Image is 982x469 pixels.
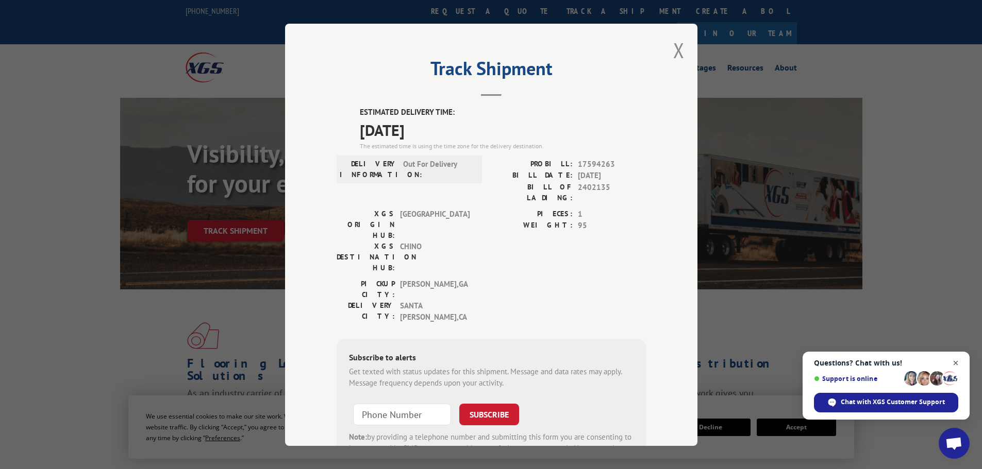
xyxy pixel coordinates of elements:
label: XGS ORIGIN HUB: [337,208,395,240]
label: XGS DESTINATION HUB: [337,240,395,273]
div: Open chat [939,428,970,459]
span: 17594263 [578,158,646,170]
span: 2402135 [578,181,646,203]
span: 95 [578,220,646,232]
label: BILL OF LADING: [491,181,573,203]
label: PIECES: [491,208,573,220]
label: DELIVERY INFORMATION: [340,158,398,180]
label: PROBILL: [491,158,573,170]
button: SUBSCRIBE [459,403,519,425]
span: CHINO [400,240,470,273]
span: [PERSON_NAME] , GA [400,278,470,300]
button: Close modal [673,37,685,64]
label: BILL DATE: [491,170,573,182]
label: DELIVERY CITY: [337,300,395,323]
div: by providing a telephone number and submitting this form you are consenting to be contacted by SM... [349,431,634,466]
div: The estimated time is using the time zone for the delivery destination. [360,141,646,150]
span: [DATE] [578,170,646,182]
div: Get texted with status updates for this shipment. Message and data rates may apply. Message frequ... [349,366,634,389]
span: Out For Delivery [403,158,473,180]
h2: Track Shipment [337,61,646,81]
strong: Note: [349,431,367,441]
span: Chat with XGS Customer Support [841,397,945,407]
div: Subscribe to alerts [349,351,634,366]
span: Support is online [814,375,901,383]
span: Questions? Chat with us! [814,359,958,367]
span: [DATE] [360,118,646,141]
span: SANTA [PERSON_NAME] , CA [400,300,470,323]
span: [GEOGRAPHIC_DATA] [400,208,470,240]
span: Close chat [950,357,962,370]
label: PICKUP CITY: [337,278,395,300]
span: 1 [578,208,646,220]
div: Chat with XGS Customer Support [814,393,958,412]
label: WEIGHT: [491,220,573,232]
label: ESTIMATED DELIVERY TIME: [360,107,646,118]
input: Phone Number [353,403,451,425]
